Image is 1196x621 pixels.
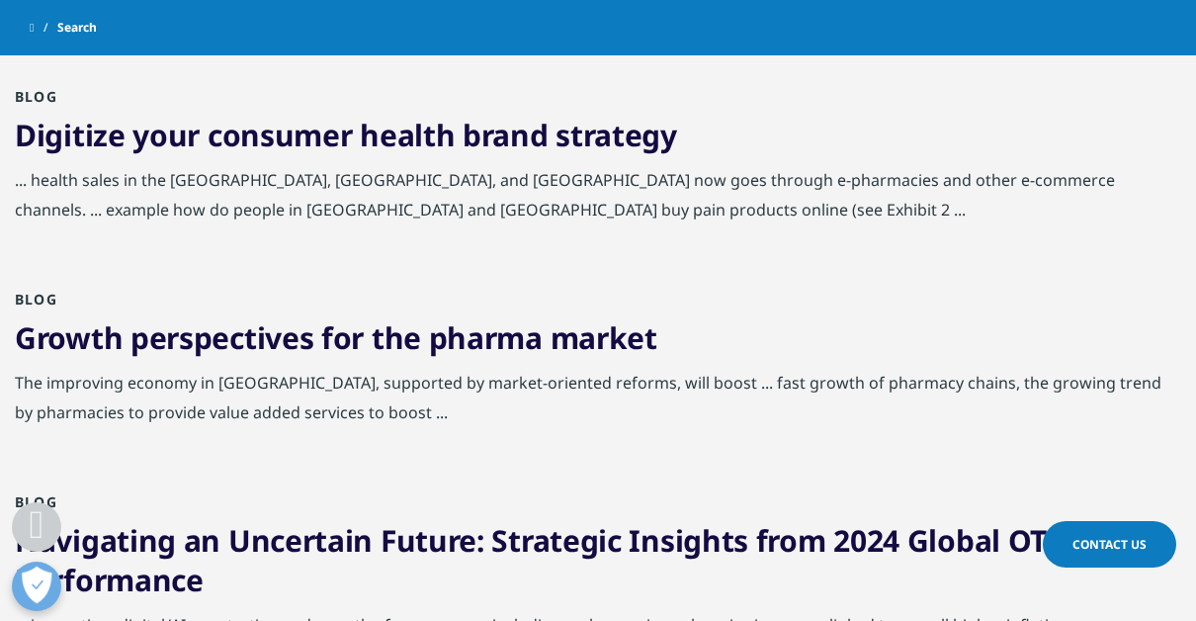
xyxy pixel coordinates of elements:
span: Contact Us [1072,536,1147,553]
span: Blog [15,290,57,309]
div: ... health sales in the [GEOGRAPHIC_DATA], [GEOGRAPHIC_DATA], and [GEOGRAPHIC_DATA] now goes thro... [15,165,1181,234]
a: Navigating an Uncertain Future: Strategic Insights from 2024 Global OTC Performance [15,520,1065,600]
span: Blog [15,492,57,511]
div: The improving economy in [GEOGRAPHIC_DATA], supported by market-oriented reforms, will boost ... ... [15,368,1181,437]
a: Growth perspectives for the pharma market [15,317,657,358]
button: Abrir preferências [12,562,61,611]
span: Blog [15,87,57,106]
span: Search [57,10,97,45]
a: Contact Us [1043,521,1176,568]
a: Digitize your consumer health brand strategy [15,115,677,155]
